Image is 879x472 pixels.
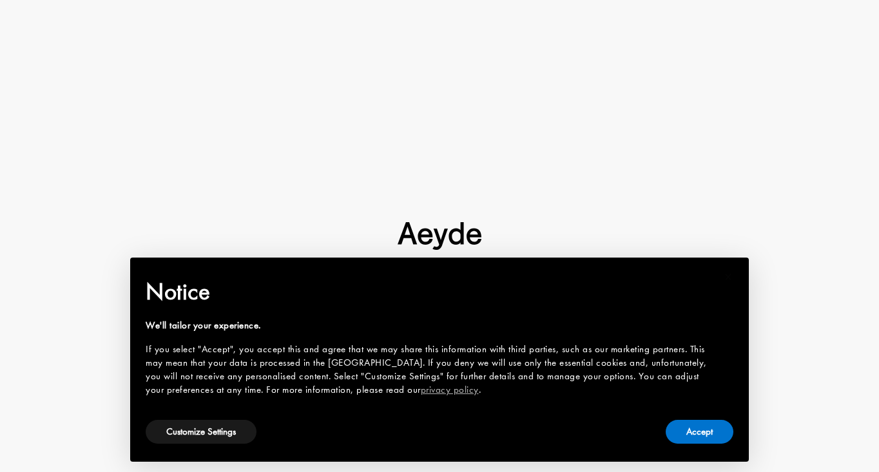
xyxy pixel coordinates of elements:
[724,267,733,287] span: ×
[146,343,713,397] div: If you select "Accept", you accept this and agree that we may share this information with third p...
[146,319,713,332] div: We'll tailor your experience.
[421,383,479,396] a: privacy policy
[146,420,256,444] button: Customize Settings
[146,275,713,308] h2: Notice
[398,222,481,250] img: footer-logo.svg
[713,261,744,292] button: Close this notice
[666,420,733,444] button: Accept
